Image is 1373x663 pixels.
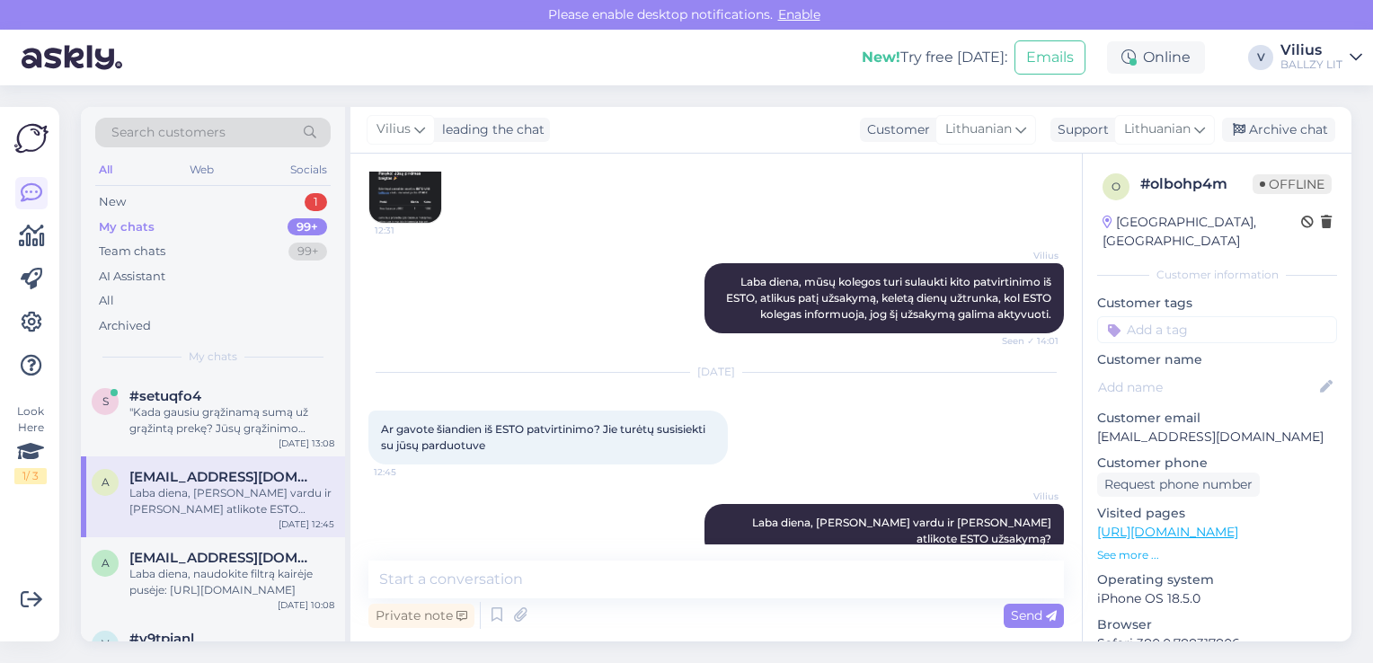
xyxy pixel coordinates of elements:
[99,218,155,236] div: My chats
[1097,267,1337,283] div: Customer information
[1222,118,1335,142] div: Archive chat
[1097,294,1337,313] p: Customer tags
[1280,57,1342,72] div: BALLZY LIT
[129,631,194,647] span: #v9tpianl
[287,158,331,181] div: Socials
[1050,120,1109,139] div: Support
[381,422,708,452] span: Ar gavote šiandien iš ESTO patvirtinimo? Jie turėtų susisiekti su jūsų parduotuve
[1097,454,1337,473] p: Customer phone
[99,317,151,335] div: Archived
[1097,409,1337,428] p: Customer email
[305,193,327,211] div: 1
[1140,173,1253,195] div: # olbohp4m
[279,517,334,531] div: [DATE] 12:45
[1112,180,1121,193] span: o
[1103,213,1301,251] div: [GEOGRAPHIC_DATA], [GEOGRAPHIC_DATA]
[102,556,110,570] span: a
[991,249,1059,262] span: Vilius
[129,404,334,437] div: "Kada gausiu grąžinamą sumą už grąžintą prekę? Jūsų grąžinimo apdorojimas gali užtrukti iki 30 di...
[1097,570,1337,589] p: Operating system
[102,394,109,408] span: s
[1097,316,1337,343] input: Add a tag
[1097,504,1337,523] p: Visited pages
[991,334,1059,348] span: Seen ✓ 14:01
[129,469,316,485] span: anzela14141@gmail.com
[726,275,1054,321] span: Laba diena, mūsų kolegos turi sulaukti kito patvirtinimo iš ESTO, atlikus patį užsakymą, keletą d...
[186,158,217,181] div: Web
[102,475,110,489] span: a
[991,490,1059,503] span: Vilius
[1107,41,1205,74] div: Online
[1014,40,1085,75] button: Emails
[1248,45,1273,70] div: V
[773,6,826,22] span: Enable
[99,193,126,211] div: New
[111,123,226,142] span: Search customers
[1097,473,1260,497] div: Request phone number
[1097,589,1337,608] p: iPhone OS 18.5.0
[1098,377,1316,397] input: Add name
[374,465,441,479] span: 12:45
[376,119,411,139] span: Vilius
[99,243,165,261] div: Team chats
[1280,43,1342,57] div: Vilius
[368,604,474,628] div: Private note
[375,224,442,237] span: 12:31
[95,158,116,181] div: All
[14,468,47,484] div: 1 / 3
[860,120,930,139] div: Customer
[14,121,49,155] img: Askly Logo
[1280,43,1362,72] a: ViliusBALLZY LIT
[279,437,334,450] div: [DATE] 13:08
[1097,634,1337,653] p: Safari 380.0.788317806
[14,403,47,484] div: Look Here
[288,218,327,236] div: 99+
[1124,119,1191,139] span: Lithuanian
[435,120,545,139] div: leading the chat
[862,47,1007,68] div: Try free [DATE]:
[945,119,1012,139] span: Lithuanian
[129,550,316,566] span: aurelijuskosteckiparcevskiolt@gmail.com
[862,49,900,66] b: New!
[129,566,334,598] div: Laba diena, naudokite filtrą kairėje pusėje: [URL][DOMAIN_NAME]
[369,151,441,223] img: Attachment
[189,349,237,365] span: My chats
[1011,607,1057,623] span: Send
[129,388,201,404] span: #setuqfo4
[1097,350,1337,369] p: Customer name
[1097,524,1238,540] a: [URL][DOMAIN_NAME]
[1097,615,1337,634] p: Browser
[99,268,165,286] div: AI Assistant
[752,516,1054,545] span: Laba diena, [PERSON_NAME] vardu ir [PERSON_NAME] atlikote ESTO užsakymą?
[1253,174,1332,194] span: Offline
[278,598,334,612] div: [DATE] 10:08
[129,485,334,517] div: Laba diena, [PERSON_NAME] vardu ir [PERSON_NAME] atlikote ESTO užsakymą?
[1097,547,1337,563] p: See more ...
[102,637,109,650] span: v
[368,364,1064,380] div: [DATE]
[1097,428,1337,446] p: [EMAIL_ADDRESS][DOMAIN_NAME]
[288,243,327,261] div: 99+
[99,292,114,310] div: All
